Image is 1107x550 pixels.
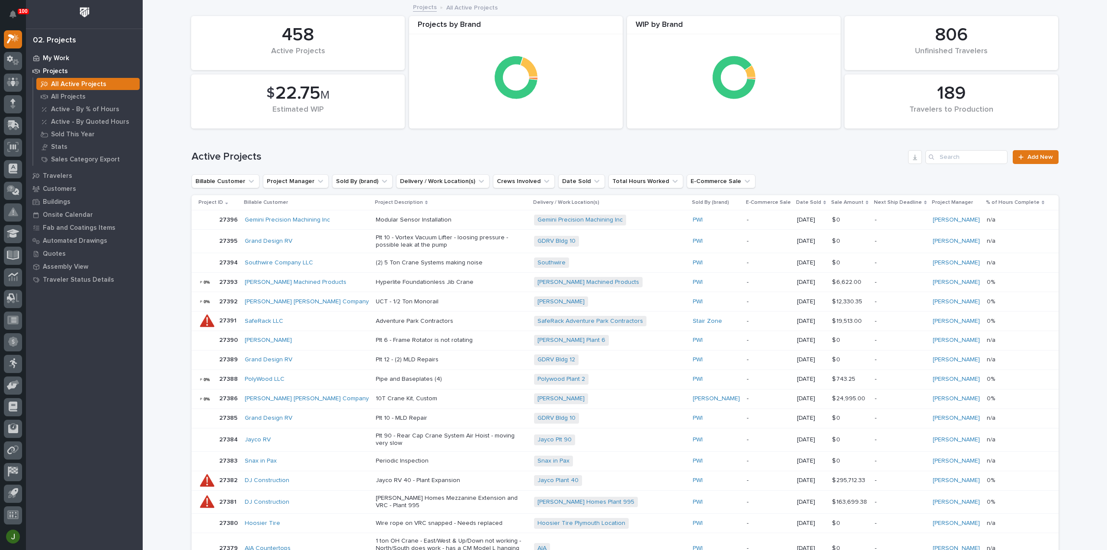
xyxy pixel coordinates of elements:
a: [PERSON_NAME] [933,216,980,224]
p: 0% [987,296,997,306]
tr: 2738827388 PolyWood LLC Pipe and Baseplates (4)Polywood Plant 2 PWI -[DATE]$ 743.25$ 743.25 -[PER... [192,370,1059,389]
p: - [875,356,926,363]
p: Plt 90 - Rear Cap Crane System Air Hoist - moving very slow [376,432,527,447]
a: [PERSON_NAME] [933,415,980,422]
p: 27389 [219,354,240,363]
a: PWI [693,337,703,344]
a: Sales Category Export [33,153,143,165]
p: $ 0 [832,434,842,444]
p: n/a [987,257,997,267]
a: Jayco Plt 90 [538,436,572,444]
a: Assembly View [26,260,143,273]
p: n/a [987,354,997,363]
p: 27383 [219,456,239,465]
a: PWI [693,520,703,527]
div: 458 [206,24,390,46]
p: Next Ship Deadline [874,198,922,207]
p: 27391 [219,315,238,325]
p: 0% [987,374,997,383]
span: 22.75 [275,84,320,103]
a: Active - By Quoted Hours [33,116,143,128]
button: E-Commerce Sale [687,174,755,188]
div: Notifications100 [11,10,22,24]
a: [PERSON_NAME] [PERSON_NAME] Company [245,298,369,306]
p: 27390 [219,335,240,344]
p: Plt 12 - (2) MLD Repairs [376,356,527,363]
a: Travelers [26,169,143,182]
p: [DATE] [797,298,825,306]
a: [PERSON_NAME] [538,395,585,402]
a: Snax in Pax [538,457,569,465]
a: PWI [693,457,703,465]
a: Polywood Plant 2 [538,376,585,383]
p: Delivery / Work Location(s) [533,198,599,207]
p: $ 0 [832,456,842,465]
p: n/a [987,413,997,422]
a: PWI [693,499,703,506]
p: All Active Projects [446,2,498,12]
p: Assembly View [43,263,88,271]
p: $ 6,622.00 [832,277,863,286]
p: Buildings [43,198,70,206]
div: 02. Projects [33,36,76,45]
p: [DATE] [797,337,825,344]
div: Projects by Brand [409,20,623,35]
a: PWI [693,376,703,383]
p: - [747,259,790,267]
p: Project ID [198,198,223,207]
p: UCT - 1/2 Ton Monorail [376,298,527,306]
p: - [875,520,926,527]
p: Pipe and Baseplates (4) [376,376,527,383]
a: Hoosier Tire [245,520,280,527]
p: - [747,298,790,306]
p: - [747,279,790,286]
p: Billable Customer [244,198,288,207]
p: [DATE] [797,356,825,363]
a: Gemini Precision Machining Inc [245,216,330,224]
p: E-Commerce Sale [746,198,791,207]
p: Traveler Status Details [43,276,114,284]
p: - [875,259,926,267]
a: Traveler Status Details [26,273,143,286]
span: $ [266,85,275,102]
p: - [875,238,926,245]
a: [PERSON_NAME] Homes Plant 995 [538,499,634,506]
a: Hoosier Tire Plymouth Location [538,520,625,527]
p: 27393 [219,277,239,286]
p: - [875,499,926,506]
p: $ 0 [832,413,842,422]
p: [DATE] [797,216,825,224]
p: Plt 10 - Vortex Vacuum Lifter - loosing pressure - possible leak at the pump [376,234,527,249]
button: Project Manager [263,174,329,188]
tr: 2738627386 [PERSON_NAME] [PERSON_NAME] Company 10T Crane Kit, Custom[PERSON_NAME] [PERSON_NAME] -... [192,389,1059,408]
p: - [875,415,926,422]
a: Sold This Year [33,128,143,140]
a: PolyWood LLC [245,376,285,383]
p: Travelers [43,172,72,180]
p: - [747,356,790,363]
a: Southwire [538,259,566,267]
p: Sale Amount [831,198,864,207]
p: Sales Category Export [51,156,120,164]
p: - [875,457,926,465]
p: 27386 [219,393,240,402]
a: PWI [693,298,703,306]
p: n/a [987,335,997,344]
tr: 2738427384 Jayco RV Plt 90 - Rear Cap Crane System Air Hoist - moving very slowJayco Plt 90 PWI -... [192,428,1059,451]
a: Stats [33,141,143,153]
p: 27384 [219,434,240,444]
div: Estimated WIP [206,105,390,123]
a: Gemini Precision Machining Inc [538,216,623,224]
p: Quotes [43,250,66,258]
a: [PERSON_NAME] Plant 6 [538,337,605,344]
a: [PERSON_NAME] [933,376,980,383]
a: [PERSON_NAME] [933,499,980,506]
p: Fab and Coatings Items [43,224,115,232]
p: Customers [43,185,76,193]
button: Total Hours Worked [608,174,683,188]
a: PWI [693,436,703,444]
p: $ 0 [832,257,842,267]
a: Jayco RV [245,436,271,444]
button: Date Sold [558,174,605,188]
a: [PERSON_NAME] Machined Products [538,279,639,286]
